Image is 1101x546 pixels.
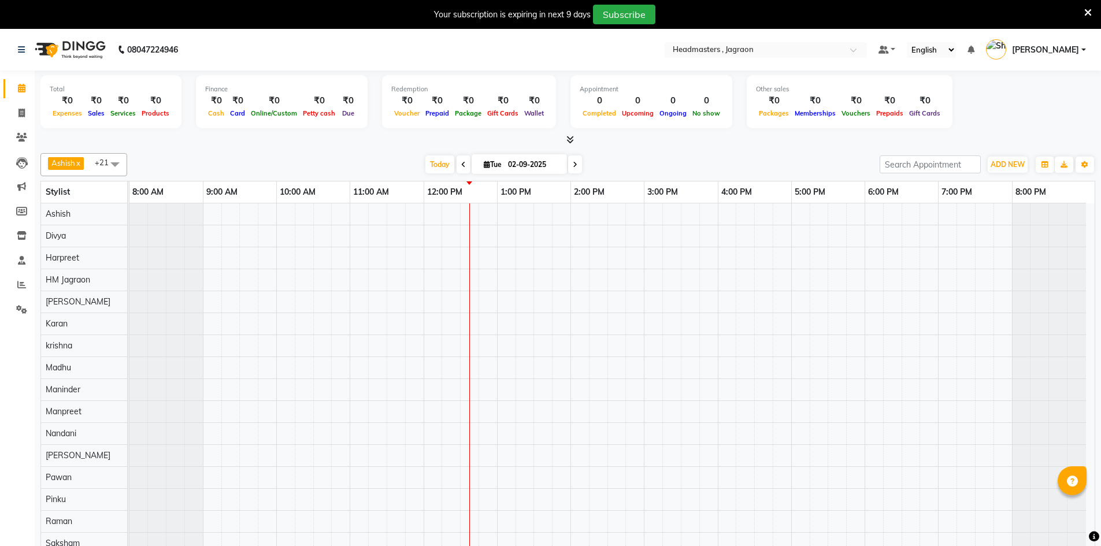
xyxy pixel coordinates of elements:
[46,209,71,219] span: Ashish
[277,184,318,200] a: 10:00 AM
[85,94,107,107] div: ₹0
[422,109,452,117] span: Prepaid
[107,94,139,107] div: ₹0
[792,94,839,107] div: ₹0
[85,109,107,117] span: Sales
[452,94,484,107] div: ₹0
[792,109,839,117] span: Memberships
[873,94,906,107] div: ₹0
[873,109,906,117] span: Prepaids
[46,516,72,526] span: Raman
[46,340,72,351] span: krishna
[391,84,547,94] div: Redemption
[107,109,139,117] span: Services
[880,155,981,173] input: Search Appointment
[205,94,227,107] div: ₹0
[205,84,358,94] div: Finance
[657,109,689,117] span: Ongoing
[46,318,68,329] span: Karan
[338,94,358,107] div: ₹0
[46,494,66,504] span: Pinku
[484,109,521,117] span: Gift Cards
[580,84,723,94] div: Appointment
[619,109,657,117] span: Upcoming
[46,187,70,197] span: Stylist
[498,184,534,200] a: 1:00 PM
[46,472,72,482] span: Pawan
[46,274,90,285] span: HM Jagraon
[865,184,902,200] a: 6:00 PM
[46,406,81,417] span: Manpreet
[129,184,166,200] a: 8:00 AM
[46,428,76,439] span: Nandani
[986,39,1006,60] img: Shivangi Jagraon
[205,109,227,117] span: Cash
[756,84,943,94] div: Other sales
[50,84,172,94] div: Total
[991,160,1025,169] span: ADD NEW
[139,94,172,107] div: ₹0
[521,109,547,117] span: Wallet
[51,158,75,168] span: Ashish
[689,94,723,107] div: 0
[689,109,723,117] span: No show
[434,9,591,21] div: Your subscription is expiring in next 9 days
[75,158,80,168] a: x
[718,184,755,200] a: 4:00 PM
[95,158,117,167] span: +21
[484,94,521,107] div: ₹0
[350,184,392,200] a: 11:00 AM
[46,296,110,307] span: [PERSON_NAME]
[593,5,655,24] button: Subscribe
[839,94,873,107] div: ₹0
[792,184,828,200] a: 5:00 PM
[1013,184,1049,200] a: 8:00 PM
[425,155,454,173] span: Today
[505,156,562,173] input: 2025-09-02
[521,94,547,107] div: ₹0
[619,94,657,107] div: 0
[657,94,689,107] div: 0
[46,252,79,263] span: Harpreet
[50,109,85,117] span: Expenses
[227,94,248,107] div: ₹0
[906,109,943,117] span: Gift Cards
[939,184,975,200] a: 7:00 PM
[248,94,300,107] div: ₹0
[756,109,792,117] span: Packages
[139,109,172,117] span: Products
[248,109,300,117] span: Online/Custom
[46,231,66,241] span: Divya
[227,109,248,117] span: Card
[1012,44,1079,56] span: [PERSON_NAME]
[580,94,619,107] div: 0
[46,384,80,395] span: Maninder
[339,109,357,117] span: Due
[300,94,338,107] div: ₹0
[46,450,110,460] span: [PERSON_NAME]
[29,34,109,66] img: logo
[391,109,422,117] span: Voucher
[580,109,619,117] span: Completed
[424,184,465,200] a: 12:00 PM
[300,109,338,117] span: Petty cash
[644,184,681,200] a: 3:00 PM
[452,109,484,117] span: Package
[481,160,505,169] span: Tue
[756,94,792,107] div: ₹0
[50,94,85,107] div: ₹0
[203,184,240,200] a: 9:00 AM
[391,94,422,107] div: ₹0
[1052,500,1089,534] iframe: chat widget
[988,157,1028,173] button: ADD NEW
[422,94,452,107] div: ₹0
[46,362,71,373] span: Madhu
[839,109,873,117] span: Vouchers
[127,34,178,66] b: 08047224946
[906,94,943,107] div: ₹0
[571,184,607,200] a: 2:00 PM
